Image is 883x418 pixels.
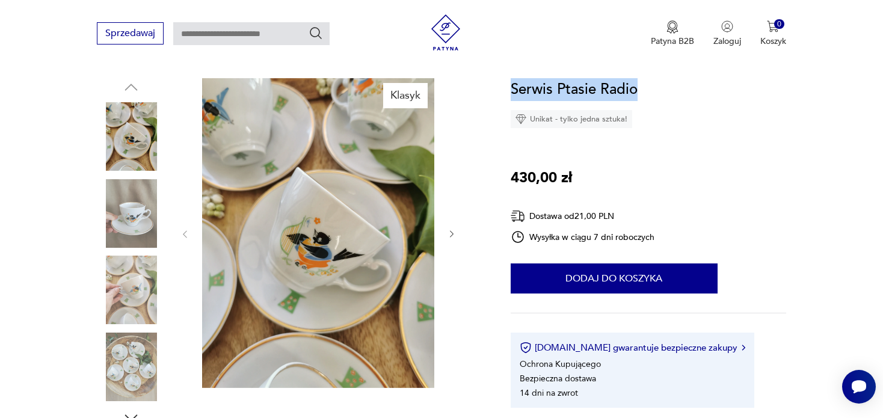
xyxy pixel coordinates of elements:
[713,35,741,47] p: Zaloguj
[713,20,741,47] button: Zaloguj
[721,20,733,32] img: Ikonka użytkownika
[651,20,694,47] a: Ikona medaluPatyna B2B
[842,370,876,404] iframe: Smartsupp widget button
[202,78,434,388] img: Zdjęcie produktu Serwis Ptasie Radio
[511,209,525,224] img: Ikona dostawy
[97,102,165,171] img: Zdjęcie produktu Serwis Ptasie Radio
[97,30,164,38] a: Sprzedawaj
[520,387,578,399] li: 14 dni na zwrot
[520,342,532,354] img: Ikona certyfikatu
[97,256,165,324] img: Zdjęcie produktu Serwis Ptasie Radio
[511,230,655,244] div: Wysyłka w ciągu 7 dni roboczych
[97,333,165,401] img: Zdjęcie produktu Serwis Ptasie Radio
[515,114,526,124] img: Ikona diamentu
[520,373,596,384] li: Bezpieczna dostawa
[309,26,323,40] button: Szukaj
[742,345,745,351] img: Ikona strzałki w prawo
[520,358,601,370] li: Ochrona Kupującego
[383,83,428,108] div: Klasyk
[760,20,786,47] button: 0Koszyk
[767,20,779,32] img: Ikona koszyka
[651,20,694,47] button: Patyna B2B
[511,263,718,294] button: Dodaj do koszyka
[428,14,464,51] img: Patyna - sklep z meblami i dekoracjami vintage
[666,20,678,34] img: Ikona medalu
[760,35,786,47] p: Koszyk
[651,35,694,47] p: Patyna B2B
[97,22,164,45] button: Sprzedawaj
[520,342,745,354] button: [DOMAIN_NAME] gwarantuje bezpieczne zakupy
[511,78,638,101] h1: Serwis Ptasie Radio
[511,209,655,224] div: Dostawa od 21,00 PLN
[97,179,165,248] img: Zdjęcie produktu Serwis Ptasie Radio
[774,19,784,29] div: 0
[511,167,572,189] p: 430,00 zł
[511,110,632,128] div: Unikat - tylko jedna sztuka!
